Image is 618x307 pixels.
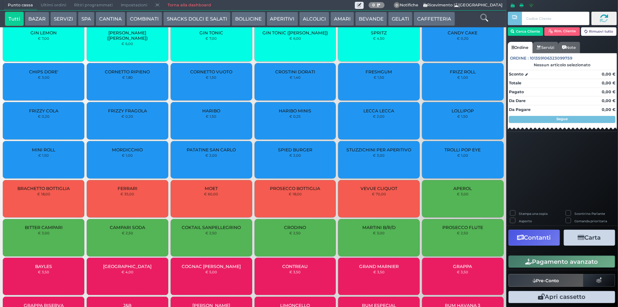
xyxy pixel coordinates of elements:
[205,153,217,157] small: € 2,00
[373,36,385,40] small: € 4,50
[112,147,143,152] span: MORDICCHIO
[510,55,529,61] span: Ordine :
[509,274,584,287] button: Pre-Conto
[38,153,49,157] small: € 1,50
[452,108,474,113] span: LOLLIPOP
[38,75,50,79] small: € 3,00
[509,71,523,77] strong: Sconto
[182,225,241,230] span: COKTAIL SANPELLEGRINO
[453,264,472,269] span: GRAPPA
[442,225,483,230] span: PROSECCO FLUTE
[602,107,616,112] strong: 0,00 €
[205,186,218,191] span: MOET
[278,147,312,152] span: SPIED BURGER
[457,75,468,79] small: € 1,00
[557,117,568,121] strong: Segue
[4,0,37,10] span: Punto cassa
[32,147,55,152] span: MINI ROLL
[126,12,162,26] button: COMBINATI
[533,42,558,53] a: Servizi
[205,270,217,274] small: € 5,00
[602,98,616,103] strong: 0,00 €
[289,270,301,274] small: € 3,50
[206,75,217,79] small: € 1,50
[279,108,311,113] span: HARIBO MINIS
[38,114,50,118] small: € 0,20
[202,108,220,113] span: HARIBO
[37,192,50,196] small: € 18,00
[508,42,533,53] a: Ordine
[602,80,616,85] strong: 0,00 €
[581,27,617,36] button: Rimuovi tutto
[372,192,386,196] small: € 70,00
[575,219,607,223] label: Comanda prioritaria
[96,12,125,26] button: CANTINA
[204,192,219,196] small: € 60,00
[388,12,413,26] button: GELATI
[558,42,580,53] a: Note
[457,270,469,274] small: € 3,50
[509,256,615,268] button: Pagamento avanzato
[206,231,217,235] small: € 2,50
[373,270,385,274] small: € 3,50
[122,75,133,79] small: € 1,80
[289,192,302,196] small: € 18,00
[290,75,301,79] small: € 1,40
[206,114,217,118] small: € 1,50
[414,12,455,26] button: CAFFETTERIA
[373,153,385,157] small: € 3,00
[30,30,57,35] span: GIN LEMON
[50,12,76,26] button: SERVIZI
[163,12,231,26] button: SNACKS DOLCI E SALATI
[289,36,301,40] small: € 6,00
[120,192,134,196] small: € 35,00
[457,36,469,40] small: € 0,20
[121,114,133,118] small: € 0,20
[458,114,468,118] small: € 1,50
[182,264,241,269] span: COGNAC [PERSON_NAME]
[93,30,162,41] span: [PERSON_NAME] ([PERSON_NAME])
[25,225,63,230] span: BITTER CAMPARI
[78,12,95,26] button: SPA
[509,230,560,246] button: Contanti
[508,62,617,67] div: Nessun articolo selezionato
[519,219,532,223] label: Asporto
[270,186,320,191] span: PROSECCO BOTTIGLIA
[284,225,306,230] span: CRODINO
[359,264,399,269] span: GRAND MARNIER
[38,270,49,274] small: € 3,50
[394,2,400,9] span: 0
[29,69,58,74] span: CHIPS DORE'
[38,231,50,235] small: € 3,00
[508,27,544,36] button: Cerca Cliente
[206,36,217,40] small: € 7,00
[509,80,521,85] strong: Totale
[25,12,49,26] button: BAZAR
[575,211,605,216] label: Scontrino Parlante
[373,114,385,118] small: € 2,00
[117,0,151,10] span: Impostazioni
[122,153,133,157] small: € 1,00
[103,264,152,269] span: [GEOGRAPHIC_DATA]
[509,98,526,103] strong: Da Dare
[364,108,395,113] span: LECCA LECCA
[267,12,298,26] button: APERITIVI
[199,30,223,35] span: GIN TONIC
[110,225,145,230] span: CAMPARI SODA
[522,12,589,25] input: Codice Cliente
[330,12,354,26] button: AMARI
[509,291,615,303] button: Apri cassetto
[29,108,58,113] span: FRIZZY COLA
[282,264,308,269] span: CONTREAU
[366,69,392,74] span: FRESHGUM
[118,186,137,191] span: FERRARI
[299,12,329,26] button: ALCOLICI
[373,231,385,235] small: € 3,00
[5,12,24,26] button: Tutti
[38,36,49,40] small: € 7,00
[509,89,524,94] strong: Pagato
[457,153,468,157] small: € 1,00
[509,107,531,112] strong: Da Pagare
[544,27,580,36] button: Rim. Cliente
[361,186,397,191] span: VEVUE CLIQUOT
